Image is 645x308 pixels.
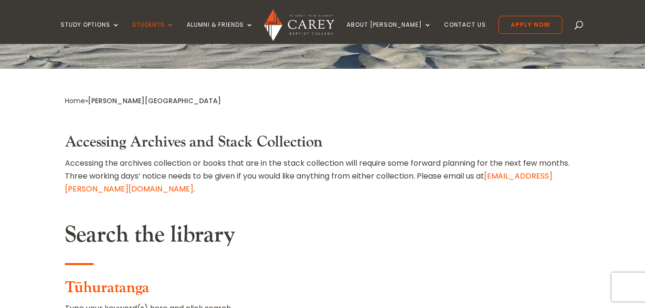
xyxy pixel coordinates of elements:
[65,157,581,196] p: Accessing the archives collection or books that are in the stack collection will require some for...
[65,133,581,156] h3: Accessing Archives and Stack Collection
[187,21,254,44] a: Alumni & Friends
[132,21,174,44] a: Students
[444,21,486,44] a: Contact Us
[347,21,432,44] a: About [PERSON_NAME]
[498,16,562,34] a: Apply Now
[61,21,120,44] a: Study Options
[264,9,334,41] img: Carey Baptist College
[88,96,221,106] span: [PERSON_NAME][GEOGRAPHIC_DATA]
[65,96,221,106] span: »
[65,96,85,106] a: Home
[65,279,581,302] h3: Tūhuratanga
[65,221,581,254] h2: Search the library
